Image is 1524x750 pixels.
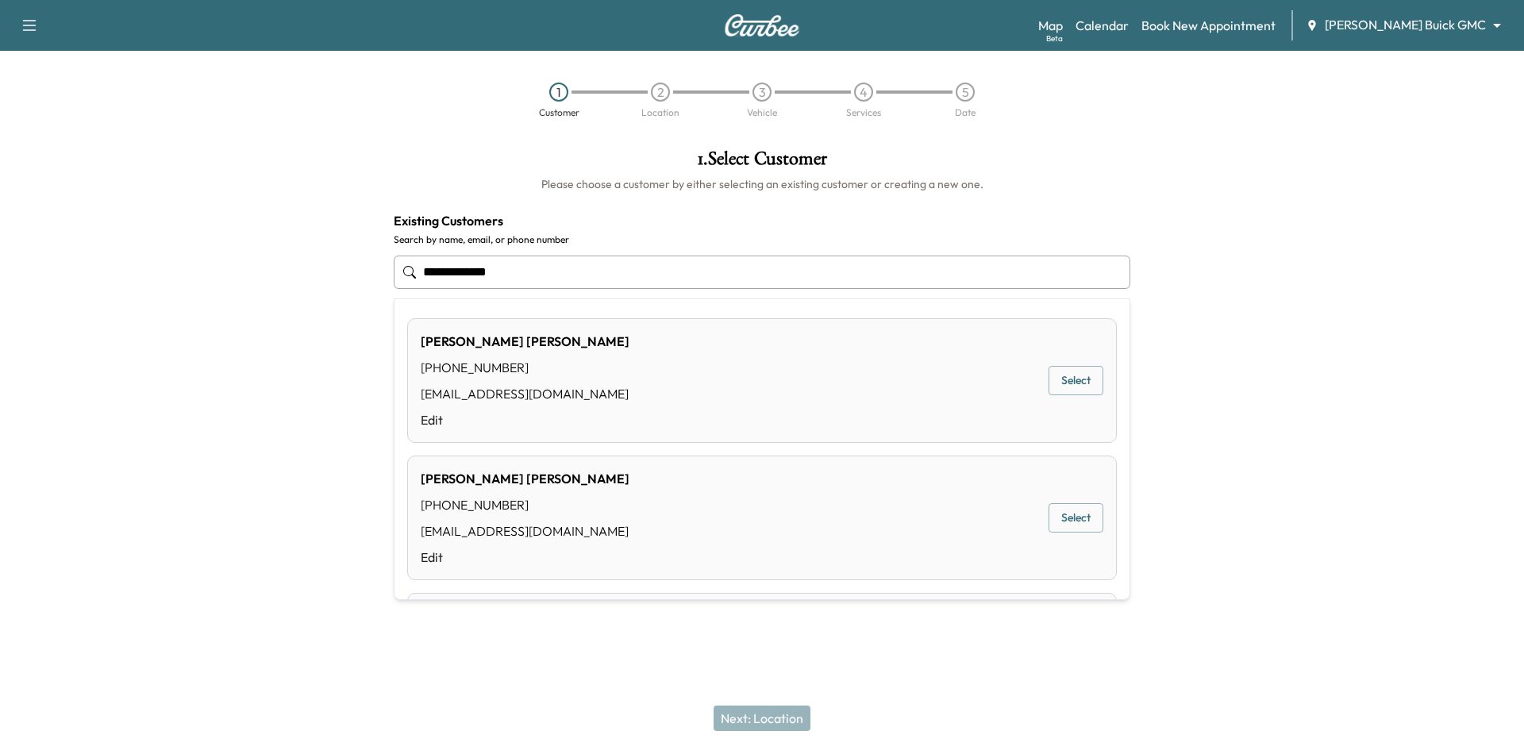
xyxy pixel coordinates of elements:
[421,469,629,488] div: [PERSON_NAME] [PERSON_NAME]
[421,358,629,377] div: [PHONE_NUMBER]
[956,83,975,102] div: 5
[747,108,777,117] div: Vehicle
[752,83,772,102] div: 3
[394,176,1130,192] h6: Please choose a customer by either selecting an existing customer or creating a new one.
[1141,16,1276,35] a: Book New Appointment
[394,211,1130,230] h4: Existing Customers
[1049,366,1103,395] button: Select
[846,108,881,117] div: Services
[421,410,629,429] a: Edit
[421,332,629,351] div: [PERSON_NAME] [PERSON_NAME]
[1049,503,1103,533] button: Select
[955,108,976,117] div: Date
[641,108,679,117] div: Location
[651,83,670,102] div: 2
[724,14,800,37] img: Curbee Logo
[421,384,629,403] div: [EMAIL_ADDRESS][DOMAIN_NAME]
[854,83,873,102] div: 4
[539,108,579,117] div: Customer
[1076,16,1129,35] a: Calendar
[549,83,568,102] div: 1
[421,521,629,540] div: [EMAIL_ADDRESS][DOMAIN_NAME]
[421,495,629,514] div: [PHONE_NUMBER]
[1325,16,1486,34] span: [PERSON_NAME] Buick GMC
[421,548,629,567] a: Edit
[394,233,1130,246] label: Search by name, email, or phone number
[1038,16,1063,35] a: MapBeta
[1046,33,1063,44] div: Beta
[394,149,1130,176] h1: 1 . Select Customer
